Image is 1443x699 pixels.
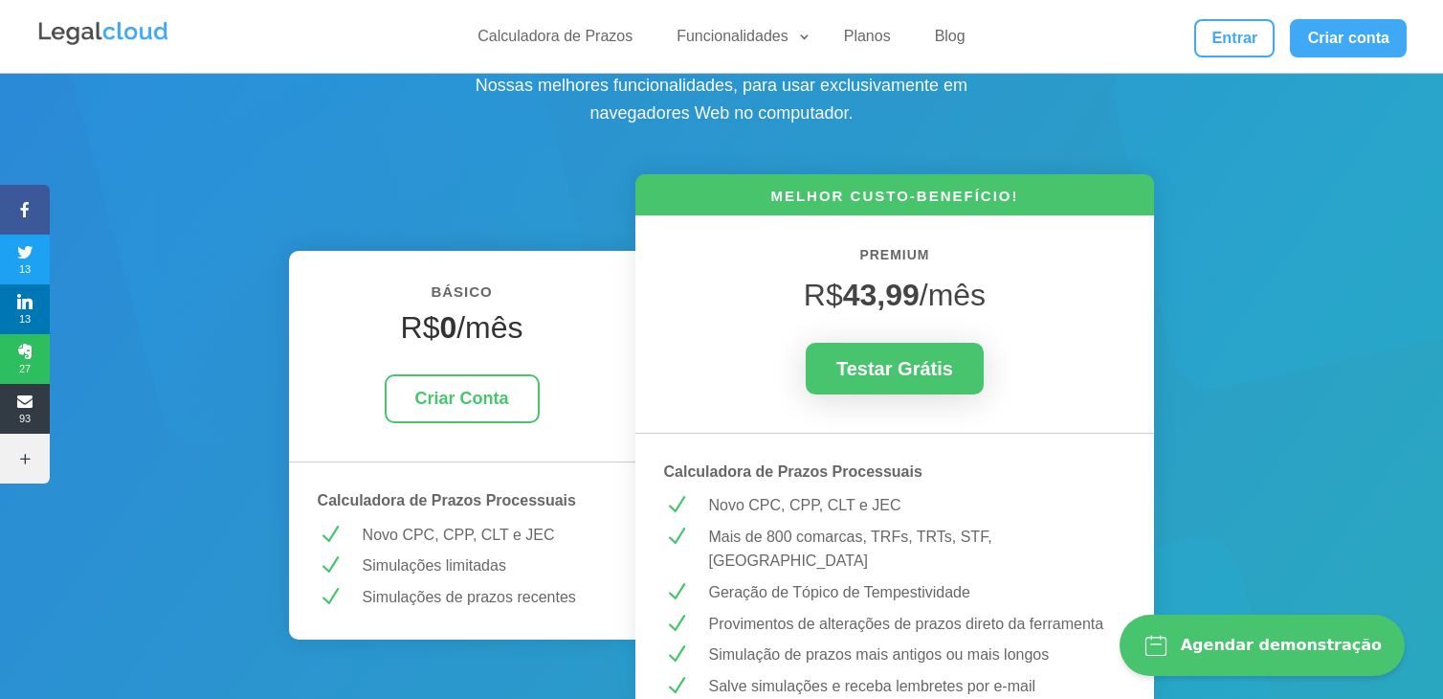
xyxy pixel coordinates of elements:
span: N [664,493,688,517]
h6: PREMIUM [664,244,1126,277]
p: Novo CPC, CPP, CLT e JEC [709,493,1126,518]
p: Simulações de prazos recentes [363,585,607,610]
div: Nossas melhores funcionalidades, para usar exclusivamente em navegadores Web no computador. [434,72,1009,127]
p: Salve simulações e receba lembretes por e-mail [709,674,1126,699]
h6: MELHOR CUSTO-BENEFÍCIO! [635,186,1155,215]
p: Provimentos de alterações de prazos direto da ferramenta [709,612,1126,637]
a: Entrar [1194,19,1275,57]
span: N [664,525,688,549]
a: Blog [923,27,977,55]
a: Logo da Legalcloud [36,34,170,51]
span: N [664,643,688,666]
span: N [664,612,688,636]
span: N [664,580,688,604]
a: Calculadora de Prazos [466,27,644,55]
p: Simulações limitadas [363,553,607,578]
a: Criar conta [1290,19,1407,57]
strong: 43,99 [843,278,920,312]
a: Criar Conta [385,374,540,423]
strong: Calculadora de Prazos Processuais [318,492,576,508]
span: R$ /mês [804,278,986,312]
h4: R$ /mês [318,309,607,355]
p: Mais de 800 comarcas, TRFs, TRTs, STF, [GEOGRAPHIC_DATA] [709,525,1126,574]
strong: 0 [439,310,456,345]
span: N [318,523,342,547]
strong: Calculadora de Prazos Processuais [664,463,922,480]
p: Geração de Tópico de Tempestividade [709,580,1126,605]
p: Simulação de prazos mais antigos ou mais longos [709,643,1126,667]
a: Funcionalidades [665,27,811,55]
h6: BÁSICO [318,280,607,314]
p: Novo CPC, CPP, CLT e JEC [363,523,607,548]
a: Testar Grátis [806,343,984,395]
a: Planos [832,27,902,55]
span: N [318,553,342,577]
img: Legalcloud Logo [36,19,170,48]
span: N [318,585,342,609]
span: N [664,674,688,698]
